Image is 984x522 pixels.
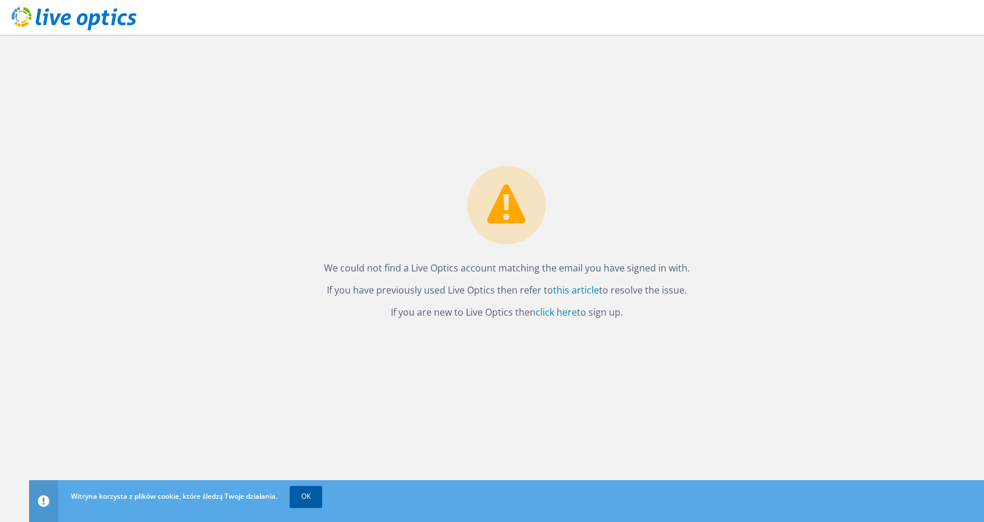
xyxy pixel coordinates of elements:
[536,306,577,319] a: click here
[324,282,690,298] p: If you have previously used Live Optics then refer to to resolve the issue.
[290,486,322,507] a: OK
[71,491,277,501] span: Witryna korzysta z plików cookie, które śledzą Twoje działania.
[324,304,690,320] p: If you are new to Live Optics then to sign up.
[553,284,599,296] a: this article
[324,260,690,276] p: We could not find a Live Optics account matching the email you have signed in with.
